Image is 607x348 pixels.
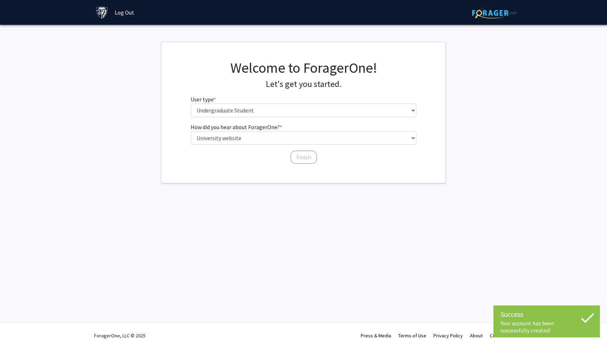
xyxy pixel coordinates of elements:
[361,332,391,339] a: Press & Media
[290,150,317,164] button: Finish
[470,332,483,339] a: About
[191,79,417,89] h4: Let's get you started.
[191,95,216,104] label: User type
[96,6,108,19] img: Johns Hopkins University Logo
[191,123,282,131] label: How did you hear about ForagerOne?
[501,309,593,320] div: Success
[191,59,417,76] h1: Welcome to ForagerOne!
[398,332,426,339] a: Terms of Use
[490,332,513,339] a: Contact Us
[94,323,146,348] div: ForagerOne, LLC © 2025
[501,320,593,334] div: Your account has been successfully created!
[5,316,30,343] iframe: Chat
[433,332,463,339] a: Privacy Policy
[472,7,516,18] img: ForagerOne Logo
